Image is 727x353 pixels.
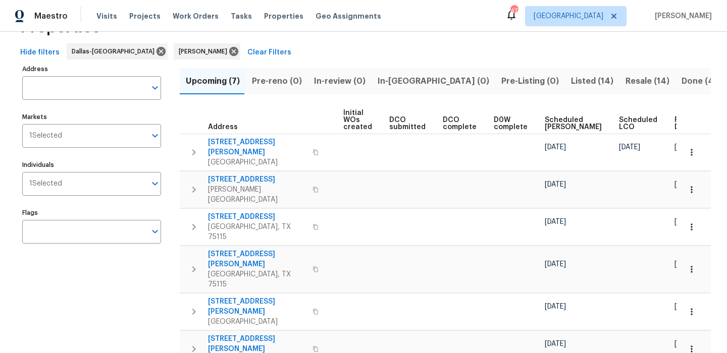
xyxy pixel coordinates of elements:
span: [GEOGRAPHIC_DATA], TX 75115 [208,269,306,289]
span: [GEOGRAPHIC_DATA], TX 75115 [208,222,306,242]
span: [DATE] [545,303,566,310]
span: In-review (0) [314,74,366,88]
span: [GEOGRAPHIC_DATA] [208,157,306,167]
span: Properties [264,11,303,21]
span: [DATE] [674,303,696,310]
span: [DATE] [674,181,696,188]
span: [DATE] [545,340,566,347]
span: Initial WOs created [343,109,372,131]
span: [PERSON_NAME] [179,46,231,56]
span: Clear Filters [247,46,291,59]
span: Address [208,124,238,131]
span: Upcoming (7) [186,74,240,88]
label: Flags [22,210,161,216]
span: Projects [129,11,161,21]
span: Scheduled [PERSON_NAME] [545,116,602,131]
span: Maestro [34,11,68,21]
span: Ready Date [674,116,697,131]
span: Geo Assignments [316,11,381,21]
span: [DATE] [545,181,566,188]
span: Visits [96,11,117,21]
span: 1 Selected [29,180,62,188]
span: [GEOGRAPHIC_DATA] [534,11,603,21]
div: 47 [510,6,517,16]
span: [STREET_ADDRESS] [208,174,306,185]
span: DCO complete [443,116,477,131]
span: [GEOGRAPHIC_DATA] [208,317,306,327]
span: [DATE] [545,144,566,151]
span: 1 Selected [29,132,62,140]
span: Pre-reno (0) [252,74,302,88]
span: [PERSON_NAME] [651,11,712,21]
span: Tasks [231,13,252,20]
span: [DATE] [674,340,696,347]
span: [STREET_ADDRESS][PERSON_NAME] [208,249,306,269]
span: In-[GEOGRAPHIC_DATA] (0) [378,74,489,88]
span: Scheduled LCO [619,116,657,131]
span: Pre-Listing (0) [501,74,559,88]
span: Hide filters [20,46,60,59]
span: Listed (14) [571,74,613,88]
button: Open [148,224,162,239]
label: Markets [22,114,161,120]
button: Clear Filters [243,43,295,62]
span: D0W complete [494,116,528,131]
span: Resale (14) [626,74,669,88]
span: [DATE] [674,218,696,225]
span: Work Orders [173,11,219,21]
div: [PERSON_NAME] [174,43,240,60]
span: DCO submitted [389,116,426,131]
label: Address [22,66,161,72]
button: Open [148,177,162,191]
span: [STREET_ADDRESS] [208,212,306,222]
span: [STREET_ADDRESS][PERSON_NAME] [208,297,306,317]
button: Open [148,129,162,143]
span: Dallas-[GEOGRAPHIC_DATA] [72,46,159,56]
span: [DATE] [619,144,640,151]
span: Properties [20,22,100,32]
span: [DATE] [674,144,696,151]
button: Open [148,81,162,95]
span: [DATE] [545,261,566,268]
button: Hide filters [16,43,64,62]
span: [STREET_ADDRESS][PERSON_NAME] [208,137,306,157]
span: [DATE] [545,218,566,225]
span: [PERSON_NAME][GEOGRAPHIC_DATA] [208,185,306,205]
div: Dallas-[GEOGRAPHIC_DATA] [67,43,168,60]
span: [DATE] [674,261,696,268]
label: Individuals [22,162,161,168]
